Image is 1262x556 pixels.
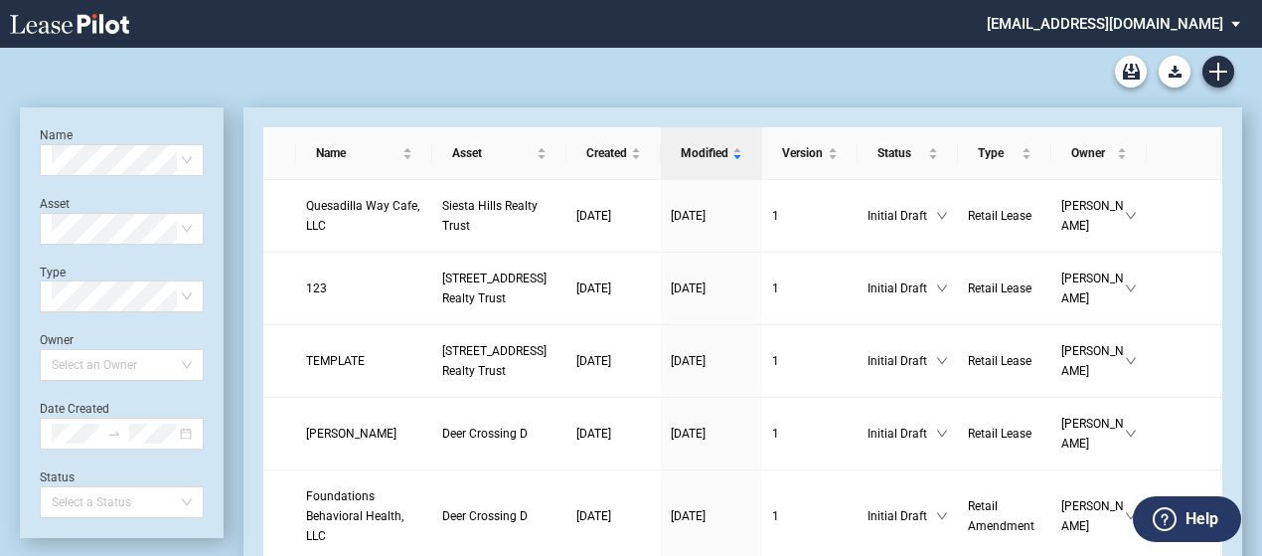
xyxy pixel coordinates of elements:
a: Retail Amendment [968,496,1040,536]
a: [DATE] [576,351,651,371]
label: Type [40,266,66,279]
span: Siesta Hills Realty Trust [442,199,538,233]
span: 1 [772,281,779,295]
span: down [1125,210,1137,222]
span: down [936,428,948,440]
span: Initial Draft [868,424,936,444]
a: [DATE] [671,351,752,371]
button: Download Blank Form [1159,56,1190,88]
span: 1 [772,209,779,223]
span: Owner [1071,143,1113,163]
span: Retail Lease [968,281,1031,295]
a: Deer Crossing D [442,424,556,444]
span: down [936,210,948,222]
a: TEMPLATE [306,351,422,371]
a: Retail Lease [968,278,1040,298]
span: 1 [772,354,779,368]
span: Initial Draft [868,506,936,526]
span: down [1125,510,1137,522]
th: Modified [661,127,762,180]
span: [DATE] [671,509,706,523]
span: down [1125,282,1137,294]
th: Owner [1051,127,1147,180]
span: Type [978,143,1017,163]
a: Deer Crossing D [442,506,556,526]
label: Name [40,128,73,142]
a: [STREET_ADDRESS] Realty Trust [442,269,556,308]
span: [DATE] [671,427,706,441]
a: Quesadilla Way Cafe, LLC [306,196,422,236]
a: 1 [772,506,848,526]
a: [DATE] [671,424,752,444]
a: 1 [772,424,848,444]
label: Asset [40,197,70,211]
a: [DATE] [576,424,651,444]
span: [PERSON_NAME] [1061,196,1125,236]
span: Deer Crossing D [442,427,528,441]
span: Retail Lease [968,209,1031,223]
span: Foundations Behavioral Health, LLC [306,489,403,543]
span: Version [782,143,824,163]
th: Name [296,127,432,180]
span: down [936,282,948,294]
span: [PERSON_NAME] [1061,414,1125,454]
span: Retail Amendment [968,499,1034,533]
span: down [936,510,948,522]
span: [DATE] [576,209,611,223]
a: 1 [772,351,848,371]
a: [DATE] [576,506,651,526]
span: [PERSON_NAME] [1061,269,1125,308]
th: Asset [432,127,566,180]
span: Kevin Haynes [306,427,396,441]
th: Created [566,127,661,180]
span: Name [316,143,398,163]
th: Version [762,127,858,180]
span: swap-right [107,427,121,441]
span: Deer Crossing D [442,509,528,523]
span: 123 [306,281,327,295]
a: Siesta Hills Realty Trust [442,196,556,236]
th: Status [858,127,958,180]
span: Quesadilla Way Cafe, LLC [306,199,419,233]
span: Initial Draft [868,278,936,298]
a: Foundations Behavioral Health, LLC [306,486,422,546]
a: [DATE] [671,278,752,298]
a: Retail Lease [968,206,1040,226]
a: [DATE] [576,278,651,298]
span: Modified [681,143,728,163]
a: [STREET_ADDRESS] Realty Trust [442,341,556,381]
span: [DATE] [576,427,611,441]
span: down [1125,355,1137,367]
span: [DATE] [671,281,706,295]
a: Create new document [1202,56,1234,88]
a: [DATE] [671,206,752,226]
span: 1 [772,509,779,523]
a: 123 [306,278,422,298]
a: Retail Lease [968,351,1040,371]
th: Type [958,127,1050,180]
span: [DATE] [671,354,706,368]
span: [DATE] [671,209,706,223]
span: Status [877,143,924,163]
span: [PERSON_NAME] [1061,496,1125,536]
label: Date Created [40,402,109,416]
span: [DATE] [576,509,611,523]
label: Owner [40,333,74,347]
a: Archive [1115,56,1147,88]
span: Asset [452,143,533,163]
span: down [936,355,948,367]
a: [PERSON_NAME] [306,424,422,444]
span: Initial Draft [868,351,936,371]
span: 1 [772,427,779,441]
span: [DATE] [576,281,611,295]
a: [DATE] [671,506,752,526]
span: 24 Norfolk Avenue Realty Trust [442,272,547,305]
a: [DATE] [576,206,651,226]
span: Initial Draft [868,206,936,226]
span: to [107,427,121,441]
span: TEMPLATE [306,354,365,368]
button: Help [1133,496,1241,542]
a: Retail Lease [968,424,1040,444]
md-menu: Download Blank Form List [1153,56,1196,88]
a: 1 [772,206,848,226]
